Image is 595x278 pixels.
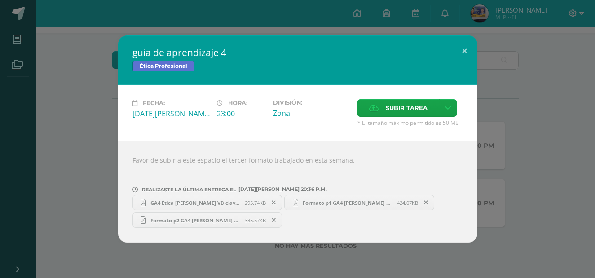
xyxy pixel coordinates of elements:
[132,109,210,119] div: [DATE][PERSON_NAME]
[245,217,266,224] span: 335.57KB
[298,199,397,206] span: Formato p1 GA4 [PERSON_NAME] Vb clave5.pdf
[397,199,418,206] span: 424.07KB
[452,35,477,66] button: Close (Esc)
[228,100,247,106] span: Hora:
[146,199,245,206] span: GA4 Ética [PERSON_NAME] VB clave 5.pdf
[132,46,463,59] h2: guía de aprendizaje 4
[273,108,350,118] div: Zona
[273,99,350,106] label: División:
[132,212,282,228] a: Formato p2 GA4 [PERSON_NAME] VB clave 5.pdf 335.57KB
[143,100,165,106] span: Fecha:
[357,119,463,127] span: * El tamaño máximo permitido es 50 MB
[146,217,245,224] span: Formato p2 GA4 [PERSON_NAME] VB clave 5.pdf
[142,186,236,193] span: REALIZASTE LA ÚLTIMA ENTREGA EL
[266,198,282,207] span: Remover entrega
[284,195,434,210] a: Formato p1 GA4 [PERSON_NAME] Vb clave5.pdf 424.07KB
[118,141,477,243] div: Favor de subir a este espacio el tercer formato trabajado en esta semana.
[266,215,282,225] span: Remover entrega
[132,61,194,71] span: Ética Profesional
[217,109,266,119] div: 23:00
[386,100,428,116] span: Subir tarea
[419,198,434,207] span: Remover entrega
[236,189,327,190] span: [DATE][PERSON_NAME] 20:36 P.M.
[132,195,282,210] a: GA4 Ética [PERSON_NAME] VB clave 5.pdf 295.74KB
[245,199,266,206] span: 295.74KB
